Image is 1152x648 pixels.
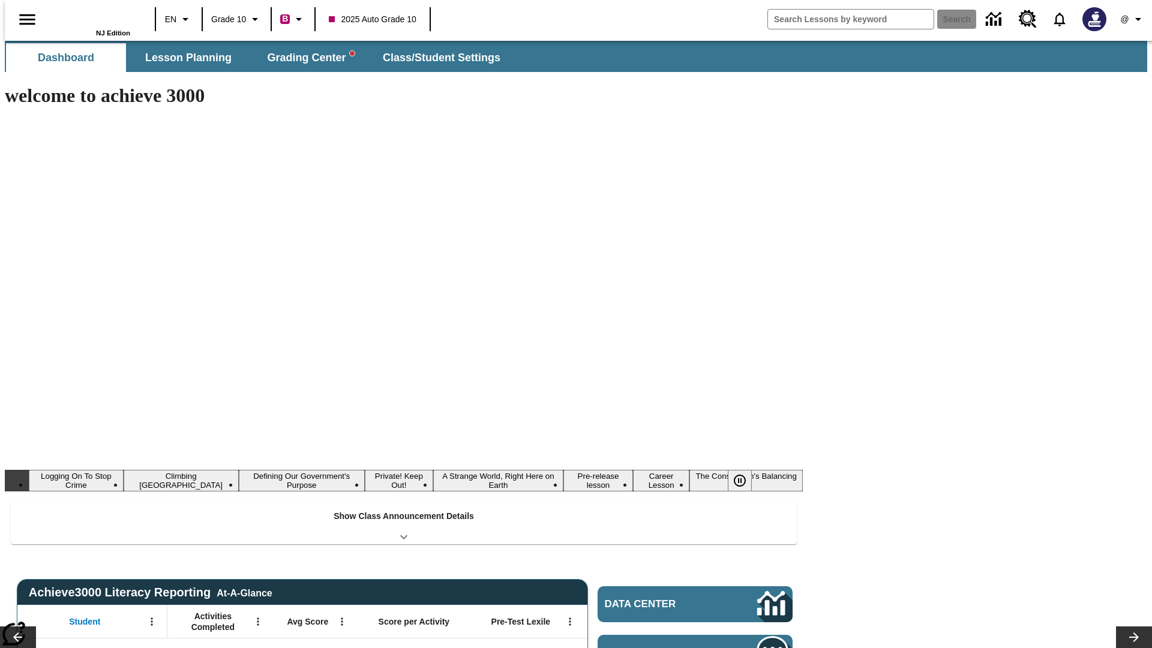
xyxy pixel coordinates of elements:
button: Class/Student Settings [373,43,510,72]
div: Pause [728,470,764,491]
span: 2025 Auto Grade 10 [329,13,416,26]
svg: writing assistant alert [350,51,355,56]
button: Slide 8 The Constitution's Balancing Act [689,470,803,491]
button: Open Menu [333,613,351,631]
p: Show Class Announcement Details [334,510,474,523]
span: Score per Activity [379,616,450,627]
h1: welcome to achieve 3000 [5,85,803,107]
div: SubNavbar [5,41,1147,72]
button: Slide 5 A Strange World, Right Here on Earth [433,470,563,491]
button: Open side menu [10,2,45,37]
span: Student [69,616,100,627]
div: SubNavbar [5,43,511,72]
button: Lesson Planning [128,43,248,72]
span: B [282,11,288,26]
div: At-A-Glance [217,586,272,599]
span: EN [165,13,176,26]
button: Pause [728,470,752,491]
button: Slide 4 Private! Keep Out! [365,470,433,491]
span: Dashboard [38,51,94,65]
a: Notifications [1044,4,1075,35]
a: Data Center [598,586,793,622]
button: Dashboard [6,43,126,72]
img: Avatar [1082,7,1106,31]
span: Class/Student Settings [383,51,500,65]
button: Slide 6 Pre-release lesson [563,470,633,491]
button: Select a new avatar [1075,4,1114,35]
button: Open Menu [143,613,161,631]
input: search field [768,10,934,29]
a: Home [52,5,130,29]
div: Home [52,4,130,37]
button: Slide 7 Career Lesson [633,470,689,491]
button: Slide 2 Climbing Mount Tai [124,470,239,491]
span: Pre-Test Lexile [491,616,551,627]
a: Data Center [979,3,1012,36]
span: NJ Edition [96,29,130,37]
button: Grade: Grade 10, Select a grade [206,8,267,30]
div: Show Class Announcement Details [11,503,797,544]
button: Lesson carousel, Next [1116,626,1152,648]
button: Slide 3 Defining Our Government's Purpose [239,470,365,491]
span: Achieve3000 Literacy Reporting [29,586,272,599]
button: Slide 1 Logging On To Stop Crime [29,470,124,491]
button: Boost Class color is violet red. Change class color [275,8,311,30]
span: @ [1120,13,1129,26]
span: Activities Completed [173,611,253,632]
button: Grading Center [251,43,371,72]
a: Resource Center, Will open in new tab [1012,3,1044,35]
button: Profile/Settings [1114,8,1152,30]
button: Open Menu [249,613,267,631]
span: Grade 10 [211,13,246,26]
button: Open Menu [561,613,579,631]
span: Grading Center [267,51,354,65]
span: Avg Score [287,616,328,627]
span: Lesson Planning [145,51,232,65]
button: Language: EN, Select a language [160,8,198,30]
span: Data Center [605,598,717,610]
